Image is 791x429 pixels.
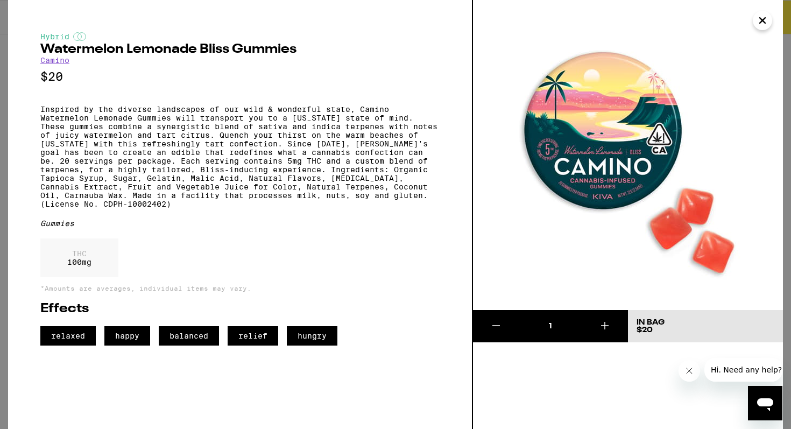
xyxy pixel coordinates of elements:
div: Gummies [40,219,440,228]
div: Hybrid [40,32,440,41]
div: In Bag [637,319,665,326]
span: hungry [287,326,337,346]
div: 100 mg [40,238,118,277]
span: balanced [159,326,219,346]
span: happy [104,326,150,346]
p: *Amounts are averages, individual items may vary. [40,285,440,292]
span: relief [228,326,278,346]
button: In Bag$20 [628,310,783,342]
div: 1 [519,321,581,332]
p: $20 [40,70,440,83]
button: Close [753,11,772,30]
h2: Effects [40,303,440,315]
iframe: Close message [679,360,700,382]
span: relaxed [40,326,96,346]
p: THC [67,249,91,258]
iframe: Message from company [704,358,782,382]
iframe: Button to launch messaging window [748,386,782,420]
p: Inspired by the diverse landscapes of our wild & wonderful state, Camino Watermelon Lemonade Gumm... [40,105,440,208]
img: hybridColor.svg [73,32,86,41]
span: $20 [637,326,653,334]
a: Camino [40,56,69,65]
h2: Watermelon Lemonade Bliss Gummies [40,43,440,56]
